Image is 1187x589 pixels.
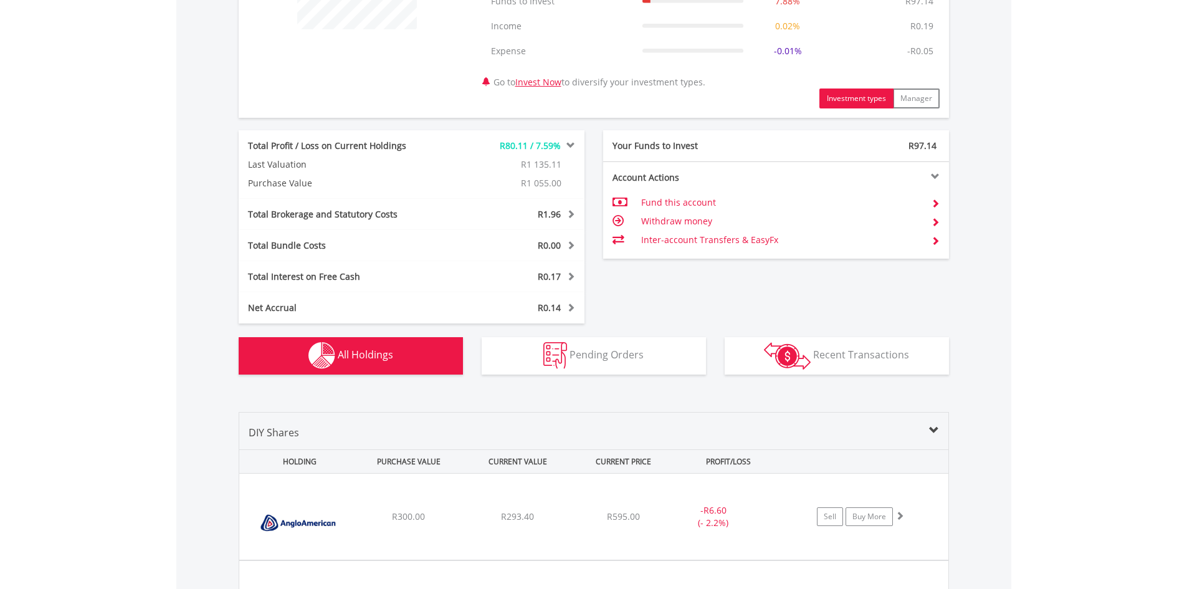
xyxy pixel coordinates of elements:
button: Manager [893,89,940,108]
button: Investment types [819,89,894,108]
div: PURCHASE VALUE [356,450,462,473]
img: EQU.ZA.AGL.png [246,489,353,557]
a: Invest Now [515,76,561,88]
span: Recent Transactions [813,348,909,362]
span: R1 135.11 [521,158,561,170]
div: Total Interest on Free Cash [239,271,441,283]
td: -R0.05 [901,39,940,64]
span: DIY Shares [249,426,299,439]
img: transactions-zar-wht.png [764,342,811,370]
img: pending_instructions-wht.png [543,342,567,369]
span: R80.11 / 7.59% [500,140,561,151]
td: Inter-account Transfers & EasyFx [641,231,921,249]
td: R0.19 [904,14,940,39]
div: CURRENT VALUE [465,450,571,473]
span: R1.96 [538,208,561,220]
span: Pending Orders [570,348,644,362]
button: All Holdings [239,337,463,375]
span: R0.00 [538,239,561,251]
a: Sell [817,507,843,526]
div: PROFIT/LOSS [675,450,782,473]
span: R97.14 [908,140,937,151]
div: CURRENT PRICE [573,450,672,473]
button: Recent Transactions [725,337,949,375]
td: Income [485,14,636,39]
button: Pending Orders [482,337,706,375]
span: R293.40 [501,510,534,522]
td: -0.01% [750,39,826,64]
td: Fund this account [641,193,921,212]
span: R0.14 [538,302,561,314]
div: Account Actions [603,171,776,184]
div: Total Profit / Loss on Current Holdings [239,140,441,152]
td: 0.02% [750,14,826,39]
span: R1 055.00 [521,177,561,189]
div: - (- 2.2%) [667,504,761,529]
div: Your Funds to Invest [603,140,776,152]
td: Withdraw money [641,212,921,231]
div: HOLDING [240,450,353,473]
a: Buy More [846,507,893,526]
span: R595.00 [607,510,640,522]
div: Total Bundle Costs [239,239,441,252]
div: Purchase Value [239,177,412,189]
td: Expense [485,39,636,64]
img: holdings-wht.png [308,342,335,369]
span: R6.60 [703,504,727,516]
span: All Holdings [338,348,393,362]
div: Last Valuation [239,158,412,171]
div: Total Brokerage and Statutory Costs [239,208,441,221]
div: Net Accrual [239,302,441,314]
span: R300.00 [392,510,425,522]
span: R0.17 [538,271,561,282]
